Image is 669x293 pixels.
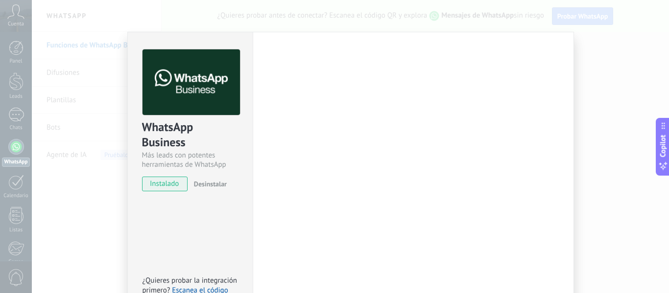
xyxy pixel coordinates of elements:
[143,49,240,115] img: logo_main.png
[658,135,668,157] span: Copilot
[142,151,239,169] div: Más leads con potentes herramientas de WhatsApp
[142,119,239,151] div: WhatsApp Business
[190,177,227,191] button: Desinstalar
[143,177,187,191] span: instalado
[194,180,227,188] span: Desinstalar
